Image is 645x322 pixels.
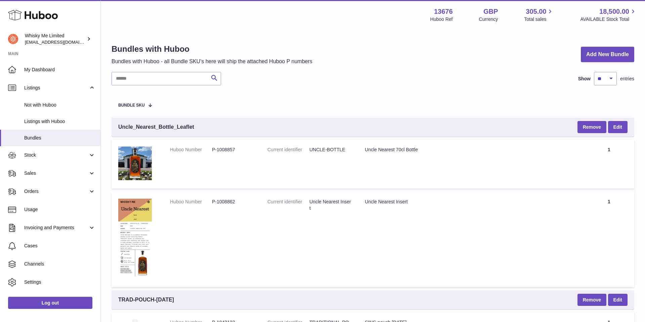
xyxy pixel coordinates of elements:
span: Bundle SKU [118,103,145,108]
span: Not with Huboo [24,102,95,108]
span: entries [620,76,634,82]
dt: Current identifier [267,147,309,153]
span: Bundles [24,135,95,141]
dd: P-1008857 [212,147,254,153]
td: 1 [584,192,634,287]
p: Bundles with Huboo - all Bundle SKU's here will ship the attached Huboo P numbers [112,58,312,65]
span: Channels [24,261,95,267]
dd: P-1008862 [212,199,254,205]
label: Show [578,76,591,82]
dt: Current identifier [267,199,309,211]
div: Uncle Nearest Insert [365,199,577,205]
a: 305.00 Total sales [524,7,554,23]
a: Log out [8,297,92,309]
span: Sales [24,170,88,176]
span: Listings [24,85,88,91]
span: Total sales [524,16,554,23]
img: Uncle Nearest Insert [118,199,152,279]
span: TRAD-POUCH-[DATE] [118,296,174,304]
strong: GBP [483,7,498,16]
span: Uncle_Nearest_Bottle_Leaflet [118,123,194,131]
span: [EMAIL_ADDRESS][DOMAIN_NAME] [25,39,99,45]
span: Invoicing and Payments [24,225,88,231]
span: Usage [24,206,95,213]
span: Stock [24,152,88,158]
a: Add New Bundle [581,47,634,63]
span: Settings [24,279,95,285]
h1: Bundles with Huboo [112,44,312,54]
span: 18,500.00 [599,7,629,16]
a: Edit [608,294,628,306]
div: Uncle Nearest 70cl Bottle [365,147,577,153]
dd: UNCLE-BOTTLE [309,147,351,153]
div: Currency [479,16,498,23]
img: Uncle Nearest 70cl Bottle [118,147,152,180]
a: 18,500.00 AVAILABLE Stock Total [580,7,637,23]
span: My Dashboard [24,67,95,73]
img: orders@whiskyshop.com [8,34,18,44]
button: Remove [577,121,606,133]
dt: Huboo Number [170,147,212,153]
span: Listings with Huboo [24,118,95,125]
dd: Uncle Nearest Insert [309,199,351,211]
a: Edit [608,121,628,133]
div: Whisky Me Limited [25,33,85,45]
button: Remove [577,294,606,306]
span: Orders [24,188,88,195]
span: Cases [24,243,95,249]
strong: 13676 [434,7,453,16]
div: Huboo Ref [430,16,453,23]
span: 305.00 [526,7,546,16]
span: AVAILABLE Stock Total [580,16,637,23]
td: 1 [584,140,634,189]
dt: Huboo Number [170,199,212,205]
